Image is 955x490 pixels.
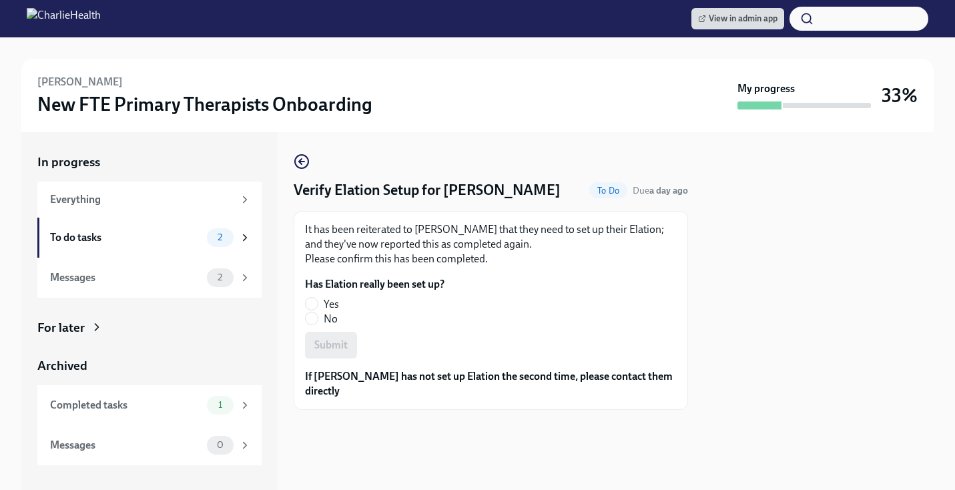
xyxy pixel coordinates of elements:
a: In progress [37,154,262,171]
span: View in admin app [698,12,777,25]
h3: New FTE Primary Therapists Onboarding [37,92,372,116]
a: To do tasks2 [37,218,262,258]
strong: a day ago [649,185,688,196]
a: Messages0 [37,425,262,465]
img: CharlieHealth [27,8,101,29]
h6: [PERSON_NAME] [37,75,123,89]
div: For later [37,319,85,336]
h4: Verify Elation Setup for [PERSON_NAME] [294,180,561,200]
a: View in admin app [691,8,784,29]
div: Messages [50,438,202,453]
div: Messages [50,270,202,285]
a: Everything [37,182,262,218]
a: Completed tasks1 [37,385,262,425]
a: Archived [37,357,262,375]
span: Yes [324,297,339,312]
div: To do tasks [50,230,202,245]
span: To Do [589,186,627,196]
div: Everything [50,192,234,207]
strong: My progress [737,81,795,96]
span: 0 [209,440,232,450]
span: September 14th, 2025 09:00 [633,184,688,197]
span: Due [633,185,688,196]
a: Messages2 [37,258,262,298]
h3: 33% [882,83,918,107]
label: Has Elation really been set up? [305,277,444,292]
strong: If [PERSON_NAME] has not set up Elation the second time, please contact them directly [305,370,673,397]
span: 2 [210,272,230,282]
span: 1 [210,400,230,410]
p: It has been reiterated to [PERSON_NAME] that they need to set up their Elation; and they've now r... [305,222,677,266]
div: Completed tasks [50,398,202,413]
span: 2 [210,232,230,242]
a: For later [37,319,262,336]
span: No [324,312,338,326]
